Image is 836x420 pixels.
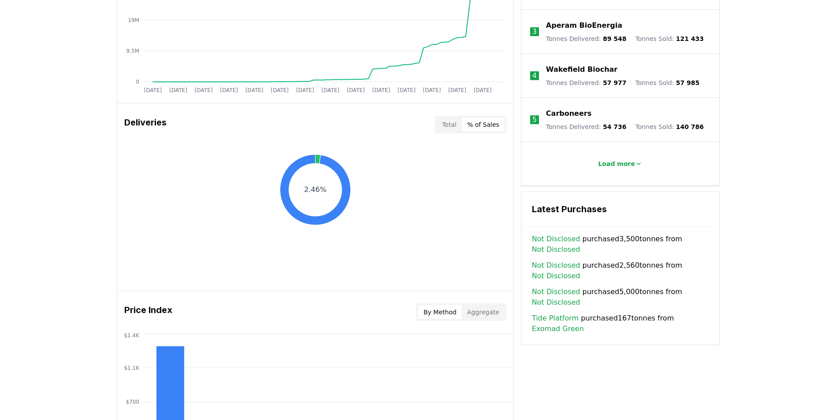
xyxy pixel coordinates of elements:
button: Aggregate [462,305,505,319]
tspan: 9.5M [126,48,139,54]
h3: Latest Purchases [532,203,709,216]
tspan: [DATE] [220,87,238,93]
p: Tonnes Sold : [635,34,704,43]
span: purchased 167 tonnes from [532,313,709,334]
span: 54 736 [603,123,627,130]
tspan: [DATE] [144,87,162,93]
tspan: [DATE] [245,87,263,93]
p: 3 [532,26,537,37]
a: Not Disclosed [532,287,580,297]
p: Tonnes Sold : [635,122,704,131]
a: Not Disclosed [532,297,580,308]
button: % of Sales [462,118,505,132]
a: Not Disclosed [532,271,580,281]
tspan: [DATE] [194,87,212,93]
tspan: [DATE] [448,87,466,93]
span: purchased 3,500 tonnes from [532,234,709,255]
tspan: [DATE] [169,87,187,93]
span: purchased 5,000 tonnes from [532,287,709,308]
a: Aperam BioEnergia [546,20,622,31]
tspan: $1.4K [124,332,140,339]
span: purchased 2,560 tonnes from [532,260,709,281]
a: Tide Platform [532,313,579,324]
p: 4 [532,70,537,81]
span: 57 977 [603,79,627,86]
a: Carboneers [546,108,591,119]
p: Load more [598,159,635,168]
button: Load more [591,155,649,173]
p: Tonnes Delivered : [546,34,627,43]
span: 121 433 [676,35,704,42]
tspan: $700 [126,399,139,405]
a: Not Disclosed [532,260,580,271]
a: Wakefield Biochar [546,64,617,75]
a: Not Disclosed [532,244,580,255]
p: Tonnes Delivered : [546,122,627,131]
span: 89 548 [603,35,627,42]
tspan: 0 [136,79,139,85]
a: Exomad Green [532,324,584,334]
span: 140 786 [676,123,704,130]
tspan: [DATE] [423,87,441,93]
tspan: [DATE] [271,87,289,93]
a: Not Disclosed [532,234,580,244]
p: Tonnes Delivered : [546,78,627,87]
tspan: [DATE] [347,87,365,93]
p: 5 [532,114,537,125]
tspan: [DATE] [473,87,491,93]
tspan: [DATE] [372,87,390,93]
button: By Method [418,305,462,319]
tspan: 19M [128,17,139,23]
tspan: [DATE] [398,87,416,93]
p: Tonnes Sold : [635,78,699,87]
tspan: [DATE] [296,87,314,93]
h3: Deliveries [124,116,167,133]
span: 57 985 [676,79,700,86]
h3: Price Index [124,303,172,321]
button: Total [437,118,462,132]
text: 2.46% [304,185,327,194]
tspan: $1.1K [124,365,140,371]
tspan: [DATE] [321,87,339,93]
